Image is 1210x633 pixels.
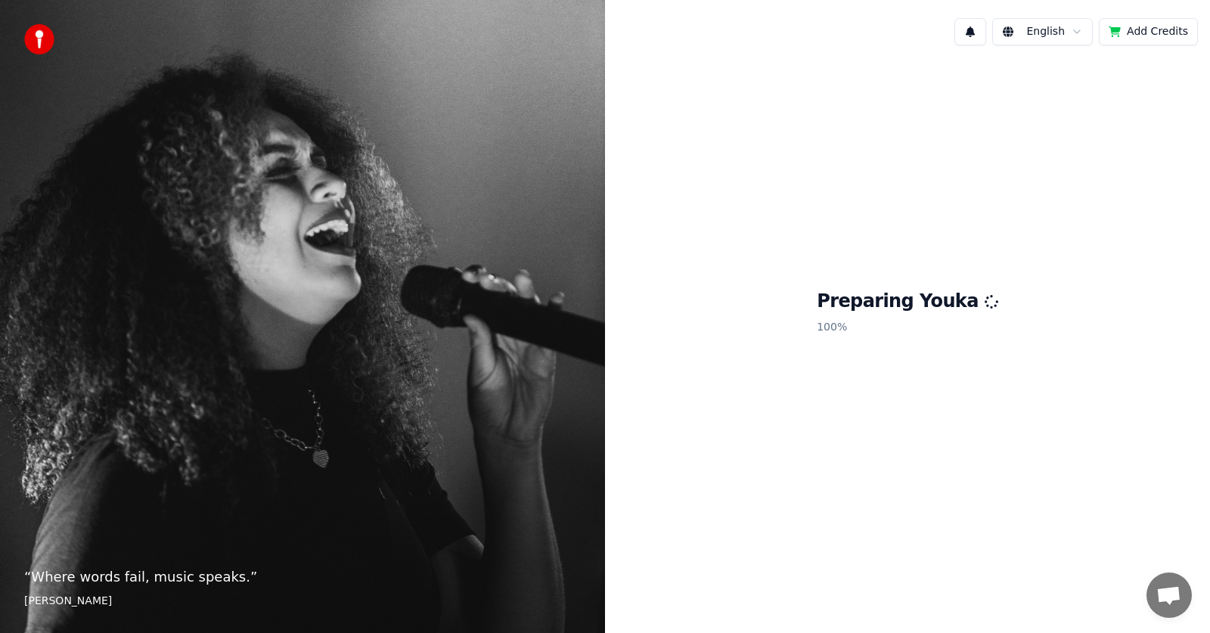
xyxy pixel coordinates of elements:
a: פתח צ'אט [1146,572,1192,618]
footer: [PERSON_NAME] [24,594,581,609]
p: “ Where words fail, music speaks. ” [24,566,581,588]
button: Add Credits [1099,18,1198,45]
h1: Preparing Youka [817,290,998,314]
img: youka [24,24,54,54]
p: 100 % [817,314,998,341]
